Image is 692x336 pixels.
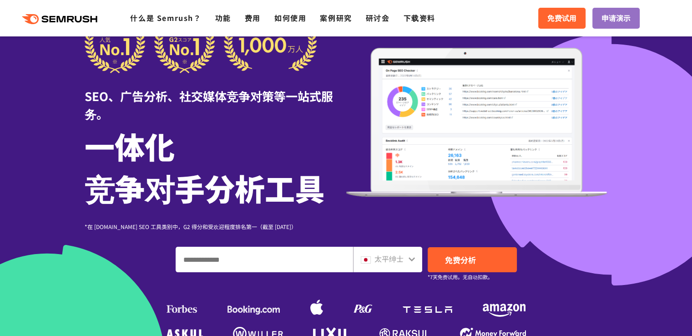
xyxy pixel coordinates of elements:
[374,253,404,264] font: 太平绅士
[320,12,352,23] a: 案例研究
[538,8,586,29] a: 免费试用
[601,12,631,23] font: 申请演示
[547,12,576,23] font: 免费试用
[130,12,201,23] a: 什么是 Semrush？
[85,124,175,168] font: 一体化
[215,12,231,23] a: 功能
[445,254,476,265] font: 免费分析
[428,273,493,280] font: *7天免费试用。无自动扣款。
[428,247,517,272] a: 免费分析
[366,12,390,23] a: 研讨会
[404,12,435,23] a: 下载资料
[85,166,325,209] font: 竞争对手分析工具
[85,223,297,230] font: *在 [DOMAIN_NAME] SEO 工具类别中，G2 得分和受欢迎程度排名第一（截至 [DATE]）
[245,12,261,23] a: 费用
[274,12,306,23] a: 如何使用
[592,8,640,29] a: 申请演示
[85,87,333,122] font: SEO、广告分析、社交媒体竞争对策等一站式服务。
[176,247,353,272] input: 输入域名、关键字或 URL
